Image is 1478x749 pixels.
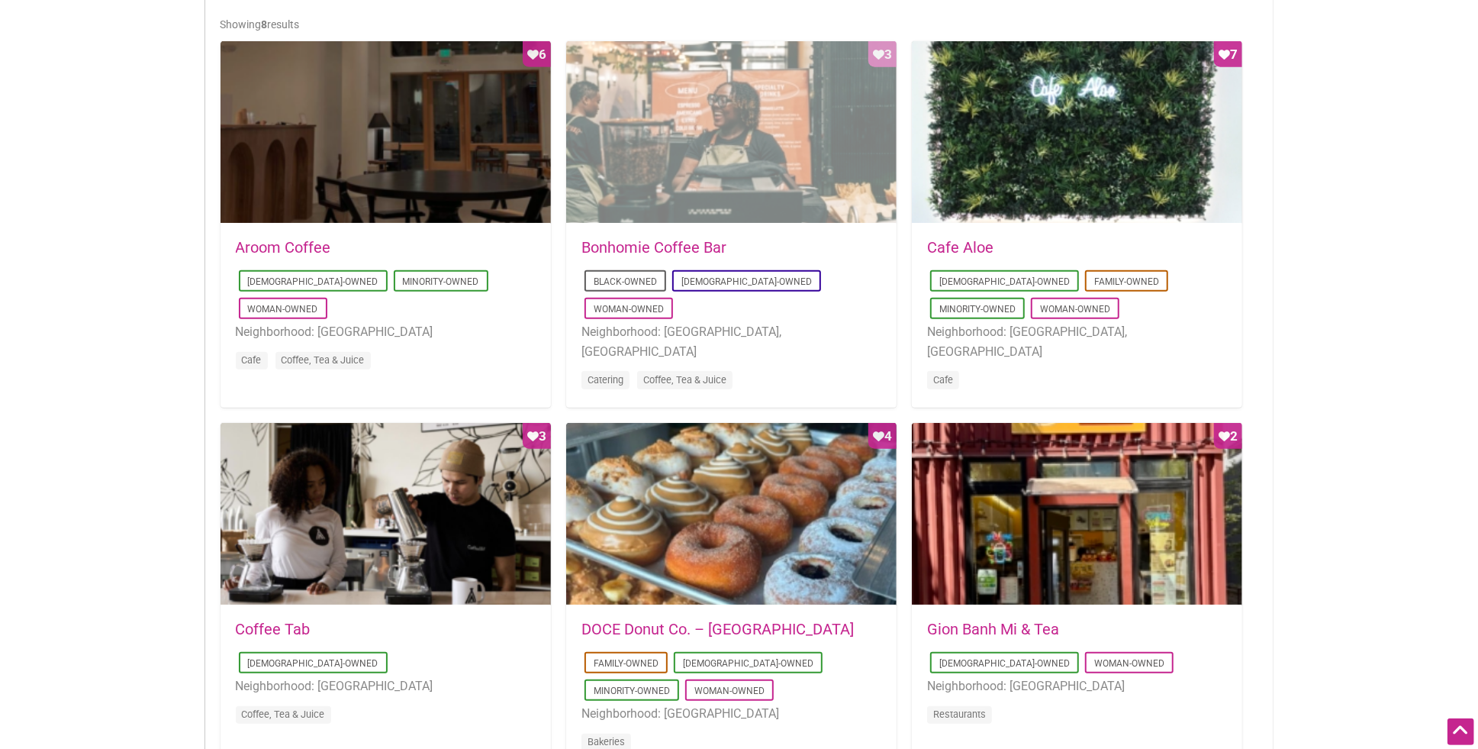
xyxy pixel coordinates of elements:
[248,304,318,315] a: Woman-Owned
[681,276,812,287] a: [DEMOGRAPHIC_DATA]-Owned
[927,620,1059,638] a: Gion Banh Mi & Tea
[588,374,623,386] a: Catering
[594,658,658,669] a: Family-Owned
[248,276,378,287] a: [DEMOGRAPHIC_DATA]-Owned
[236,322,536,342] li: Neighborhood: [GEOGRAPHIC_DATA]
[594,304,664,315] a: Woman-Owned
[927,238,993,257] a: Cafe Aloe
[1094,276,1159,287] a: Family-Owned
[588,736,625,747] a: Bakeries
[694,686,765,696] a: Woman-Owned
[933,374,953,386] a: Cafe
[242,709,325,720] a: Coffee, Tea & Juice
[939,276,1070,287] a: [DEMOGRAPHIC_DATA]-Owned
[236,676,536,696] li: Neighborhood: [GEOGRAPHIC_DATA]
[1040,304,1110,315] a: Woman-Owned
[248,658,378,669] a: [DEMOGRAPHIC_DATA]-Owned
[683,658,813,669] a: [DEMOGRAPHIC_DATA]-Owned
[403,276,479,287] a: Minority-Owned
[581,322,881,361] li: Neighborhood: [GEOGRAPHIC_DATA], [GEOGRAPHIC_DATA]
[1094,658,1164,669] a: Woman-Owned
[581,704,881,724] li: Neighborhood: [GEOGRAPHIC_DATA]
[594,276,657,287] a: Black-Owned
[581,620,854,638] a: DOCE Donut Co. – [GEOGRAPHIC_DATA]
[939,304,1016,315] a: Minority-Owned
[939,658,1070,669] a: [DEMOGRAPHIC_DATA]-Owned
[643,374,726,386] a: Coffee, Tea & Juice
[282,354,365,366] a: Coffee, Tea & Juice
[242,354,262,366] a: Cafe
[262,18,268,31] b: 8
[236,238,331,257] a: Aroom Coffee
[594,686,670,696] a: Minority-Owned
[236,620,311,638] a: Coffee Tab
[581,238,726,257] a: Bonhomie Coffee Bar
[927,676,1227,696] li: Neighborhood: [GEOGRAPHIC_DATA]
[933,709,986,720] a: Restaurants
[1447,718,1474,745] div: Scroll Back to Top
[927,322,1227,361] li: Neighborhood: [GEOGRAPHIC_DATA], [GEOGRAPHIC_DATA]
[221,18,300,31] span: Showing results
